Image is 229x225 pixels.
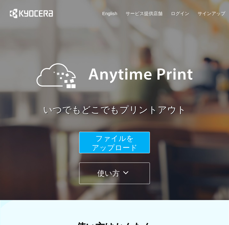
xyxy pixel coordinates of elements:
a: ログイン [171,10,189,17]
a: English [102,10,117,17]
a: サービス提供店舗 [126,10,163,17]
a: サインアップ [198,10,225,17]
button: 使い方 [79,163,150,184]
span: ファイルを ​​アップロード [92,134,138,152]
button: ファイルを​​アップロード [79,132,150,153]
